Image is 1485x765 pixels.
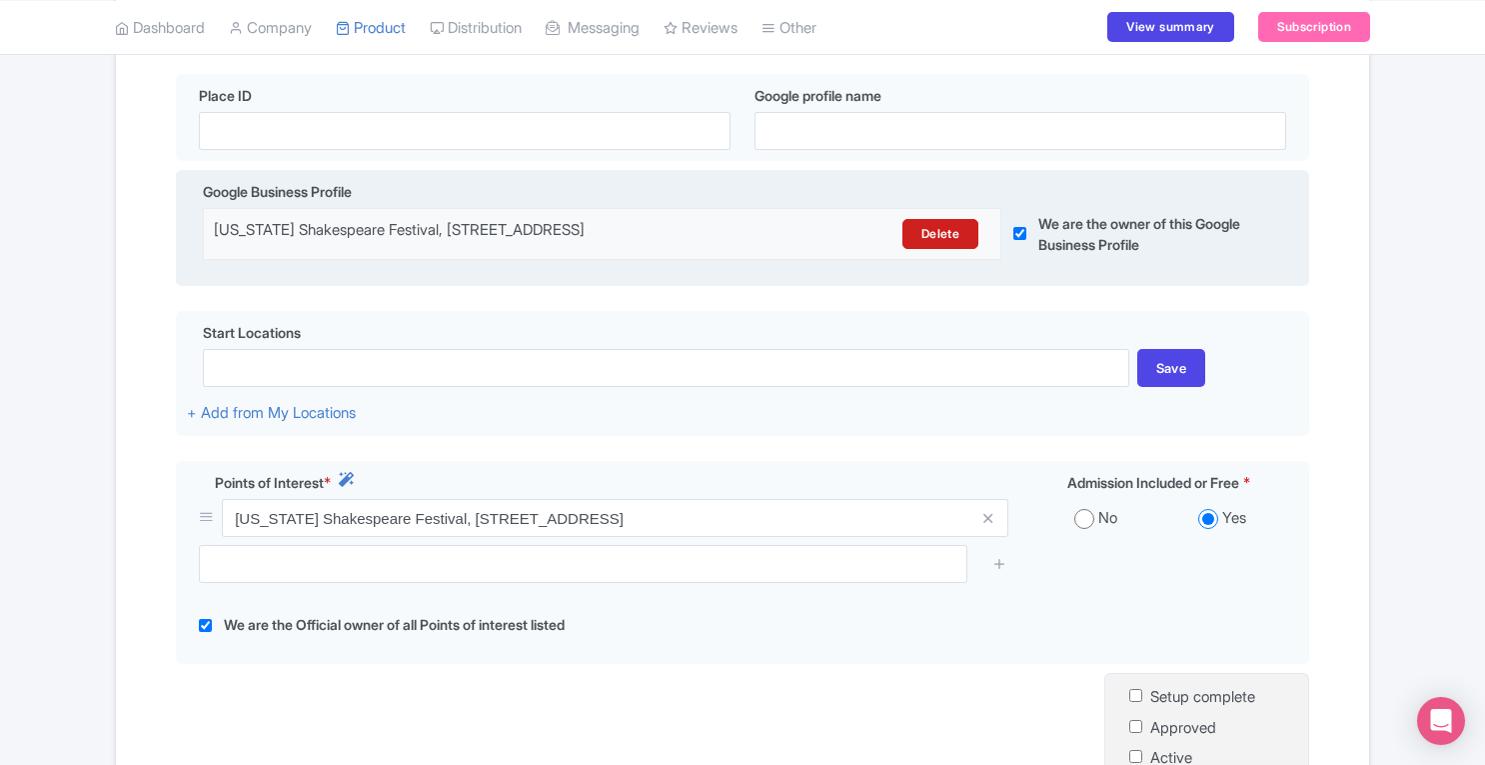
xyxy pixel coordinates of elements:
label: Place ID [199,85,252,106]
span: Admission Included or Free [1067,472,1239,493]
label: We are the owner of this Google Business Profile [1038,213,1259,255]
label: No [1098,507,1117,530]
div: Save [1137,349,1206,387]
a: Delete [902,219,978,249]
a: Subscription [1258,12,1370,42]
a: View summary [1107,12,1233,42]
span: Start Locations [203,322,301,343]
a: + Add from My Locations [187,403,356,422]
label: Google profile name [754,85,881,106]
label: Yes [1222,507,1246,530]
span: Google Business Profile [203,181,352,202]
label: Approved [1150,717,1216,740]
label: Setup complete [1150,686,1255,709]
span: Points of Interest [215,472,324,493]
div: [US_STATE] Shakespeare Festival, [STREET_ADDRESS] [214,219,796,249]
label: We are the Official owner of all Points of interest listed [224,614,565,637]
div: Open Intercom Messenger [1417,697,1465,745]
